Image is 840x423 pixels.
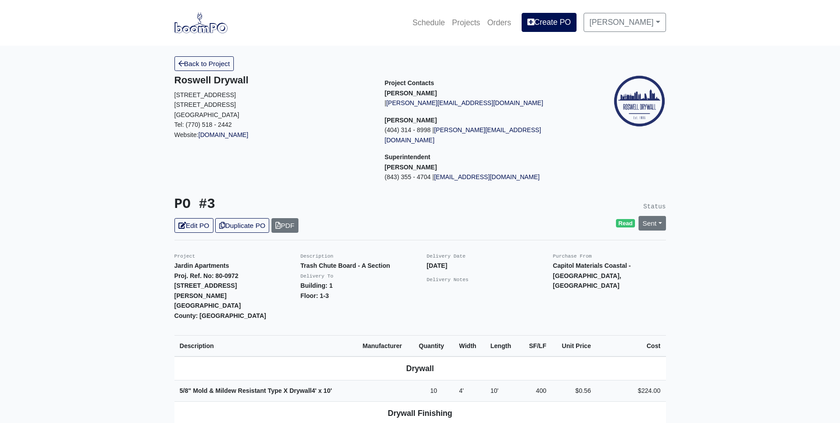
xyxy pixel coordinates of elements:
[643,203,666,210] small: Status
[385,117,437,124] strong: [PERSON_NAME]
[385,164,437,171] strong: [PERSON_NAME]
[414,380,454,402] td: 10
[301,292,329,299] strong: Floor: 1-3
[174,335,357,356] th: Description
[459,387,464,394] span: 4'
[318,387,322,394] span: x
[427,277,469,282] small: Delivery Notes
[174,12,228,33] img: boomPO
[174,74,372,140] div: Website:
[271,218,298,233] a: PDF
[485,335,520,356] th: Length
[215,218,269,233] a: Duplicate PO
[596,380,666,402] td: $224.00
[174,110,372,120] p: [GEOGRAPHIC_DATA]
[174,282,237,299] strong: [STREET_ADDRESS][PERSON_NAME]
[490,387,498,394] span: 10'
[552,380,596,402] td: $0.56
[174,196,414,213] h3: PO #3
[174,56,234,71] a: Back to Project
[484,13,515,32] a: Orders
[449,13,484,32] a: Projects
[174,218,213,233] a: Edit PO
[520,335,552,356] th: SF/LF
[174,254,195,259] small: Project
[427,262,448,269] strong: [DATE]
[174,262,229,269] strong: Jardin Apartments
[385,98,582,108] p: |
[414,335,454,356] th: Quantity
[385,79,434,86] span: Project Contacts
[553,261,666,291] p: Capitol Materials Coastal - [GEOGRAPHIC_DATA], [GEOGRAPHIC_DATA]
[301,262,390,269] strong: Trash Chute Board - A Section
[174,90,372,100] p: [STREET_ADDRESS]
[301,282,333,289] strong: Building: 1
[427,254,466,259] small: Delivery Date
[596,335,666,356] th: Cost
[174,302,241,309] strong: [GEOGRAPHIC_DATA]
[324,387,332,394] span: 10'
[386,99,543,106] a: [PERSON_NAME][EMAIL_ADDRESS][DOMAIN_NAME]
[385,172,582,182] p: (843) 355 - 4704 |
[385,126,541,144] a: [PERSON_NAME][EMAIL_ADDRESS][DOMAIN_NAME]
[357,335,414,356] th: Manufacturer
[385,90,437,97] strong: [PERSON_NAME]
[388,409,453,418] b: Drywall Finishing
[409,13,448,32] a: Schedule
[301,254,333,259] small: Description
[174,312,267,319] strong: County: [GEOGRAPHIC_DATA]
[552,335,596,356] th: Unit Price
[180,387,332,394] strong: 5/8" Mold & Mildew Resistant Type X Drywall
[454,335,485,356] th: Width
[639,216,666,231] a: Sent
[522,13,577,31] a: Create PO
[584,13,666,31] a: [PERSON_NAME]
[174,100,372,110] p: [STREET_ADDRESS]
[553,254,592,259] small: Purchase From
[385,125,582,145] p: (404) 314 - 8998 |
[301,274,333,279] small: Delivery To
[198,131,248,138] a: [DOMAIN_NAME]
[520,380,552,402] td: 400
[616,219,635,228] span: Read
[406,364,434,373] b: Drywall
[312,387,317,394] span: 4'
[174,272,239,279] strong: Proj. Ref. No: 80-0972
[174,120,372,130] p: Tel: (770) 518 - 2442
[385,153,430,161] span: Superintendent
[174,74,372,86] h5: Roswell Drywall
[434,173,540,180] a: [EMAIL_ADDRESS][DOMAIN_NAME]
